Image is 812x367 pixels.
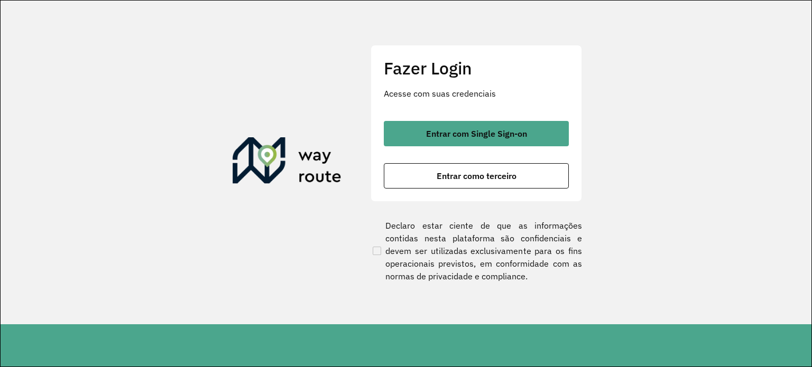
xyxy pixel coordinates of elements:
label: Declaro estar ciente de que as informações contidas nesta plataforma são confidenciais e devem se... [371,219,582,283]
h2: Fazer Login [384,58,569,78]
button: button [384,163,569,189]
p: Acesse com suas credenciais [384,87,569,100]
img: Roteirizador AmbevTech [233,137,342,188]
span: Entrar como terceiro [437,172,516,180]
span: Entrar com Single Sign-on [426,129,527,138]
button: button [384,121,569,146]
